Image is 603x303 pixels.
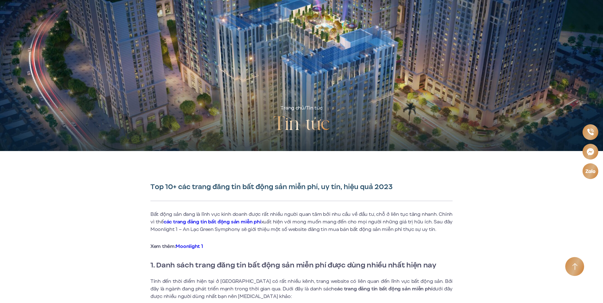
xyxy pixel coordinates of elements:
h2: Tin tức [273,112,330,137]
span: Tin tức [306,104,323,111]
img: Arrow icon [572,263,578,270]
a: các trang đăng tin bất động sản miễn phí [164,218,261,225]
p: Tính đến thời điểm hiện tại ở [GEOGRAPHIC_DATA] có rất nhiều kênh, trang website có liên quan đến... [150,278,453,300]
a: Moonlight 1 [176,243,203,250]
strong: 1. Danh sách trang đăng tin bất động sản miễn phí được dùng nhiều nhất hiện nay [150,260,436,270]
strong: các trang đăng tin bất động sản miễn phí [334,285,432,292]
p: Bất động sản đang là lĩnh vực kinh doanh được rất nhiều người quan tâm bởi nhu cầu về đầu tư, chỗ... [150,210,453,233]
img: Phone icon [587,128,594,136]
div: / [280,104,322,112]
strong: Xem thêm: [150,243,203,250]
img: Zalo icon [585,169,596,173]
h1: Top 10+ các trang đăng tin bất động sản miễn phí, uy tín, hiệu quả 2023 [150,182,453,191]
a: Trang chủ [280,104,304,111]
img: Messenger icon [586,148,595,156]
